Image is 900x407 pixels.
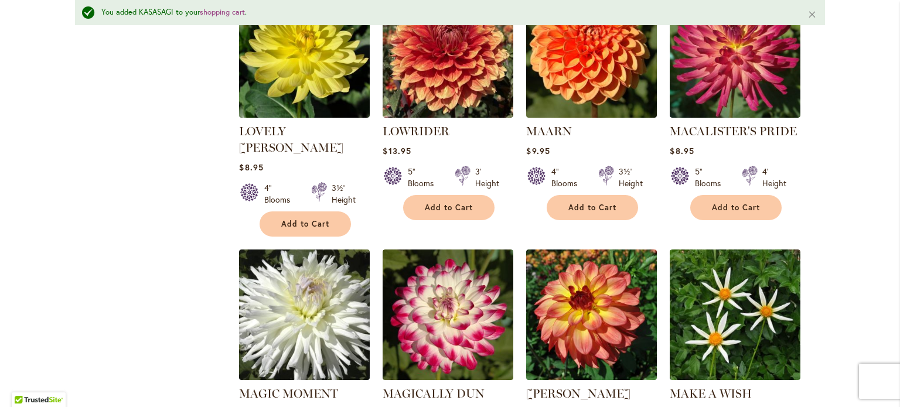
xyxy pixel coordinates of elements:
[670,371,800,382] a: MAKE A WISH
[239,371,370,382] a: MAGIC MOMENT
[383,145,411,156] span: $13.95
[264,182,297,206] div: 4" Blooms
[383,387,485,401] a: MAGICALLY DUN
[281,219,329,229] span: Add to Cart
[547,195,638,220] button: Add to Cart
[568,203,616,213] span: Add to Cart
[9,365,42,398] iframe: Launch Accessibility Center
[260,211,351,237] button: Add to Cart
[239,109,370,120] a: LOVELY RITA
[475,166,499,189] div: 3' Height
[403,195,495,220] button: Add to Cart
[101,7,790,18] div: You added KASASAGI to your .
[383,109,513,120] a: Lowrider
[526,109,657,120] a: MAARN
[526,249,657,380] img: MAI TAI
[670,387,752,401] a: MAKE A WISH
[239,387,338,401] a: MAGIC MOMENT
[239,162,263,173] span: $8.95
[526,145,550,156] span: $9.95
[551,166,584,189] div: 4" Blooms
[619,166,643,189] div: 3½' Height
[383,124,449,138] a: LOWRIDER
[670,145,694,156] span: $8.95
[670,109,800,120] a: MACALISTER'S PRIDE
[332,182,356,206] div: 3½' Height
[690,195,782,220] button: Add to Cart
[425,203,473,213] span: Add to Cart
[526,124,572,138] a: MAARN
[712,203,760,213] span: Add to Cart
[200,7,245,17] a: shopping cart
[239,249,370,380] img: MAGIC MOMENT
[670,249,800,380] img: MAKE A WISH
[695,166,728,189] div: 5" Blooms
[408,166,441,189] div: 5" Blooms
[383,371,513,382] a: MAGICALLY DUN
[526,371,657,382] a: MAI TAI
[670,124,797,138] a: MACALISTER'S PRIDE
[239,124,343,155] a: LOVELY [PERSON_NAME]
[383,249,513,380] img: MAGICALLY DUN
[762,166,786,189] div: 4' Height
[526,387,630,401] a: [PERSON_NAME]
